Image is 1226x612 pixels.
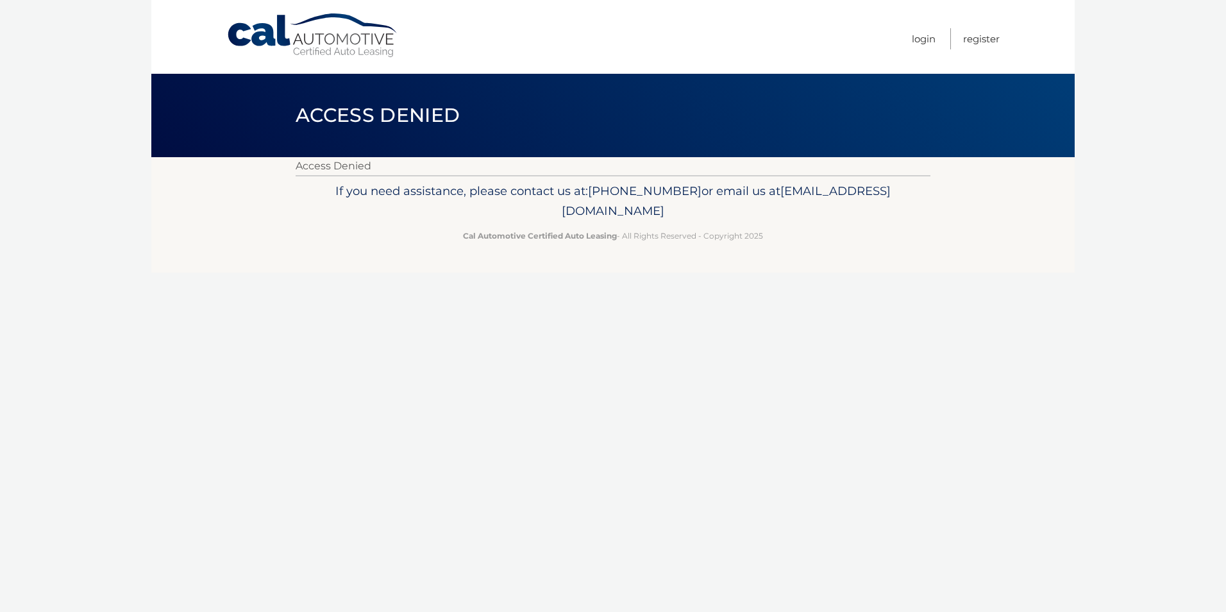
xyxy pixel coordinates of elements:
[912,28,936,49] a: Login
[588,183,701,198] span: [PHONE_NUMBER]
[296,103,460,127] span: Access Denied
[296,157,930,175] p: Access Denied
[463,231,617,241] strong: Cal Automotive Certified Auto Leasing
[963,28,1000,49] a: Register
[304,229,922,242] p: - All Rights Reserved - Copyright 2025
[304,181,922,222] p: If you need assistance, please contact us at: or email us at
[226,13,399,58] a: Cal Automotive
